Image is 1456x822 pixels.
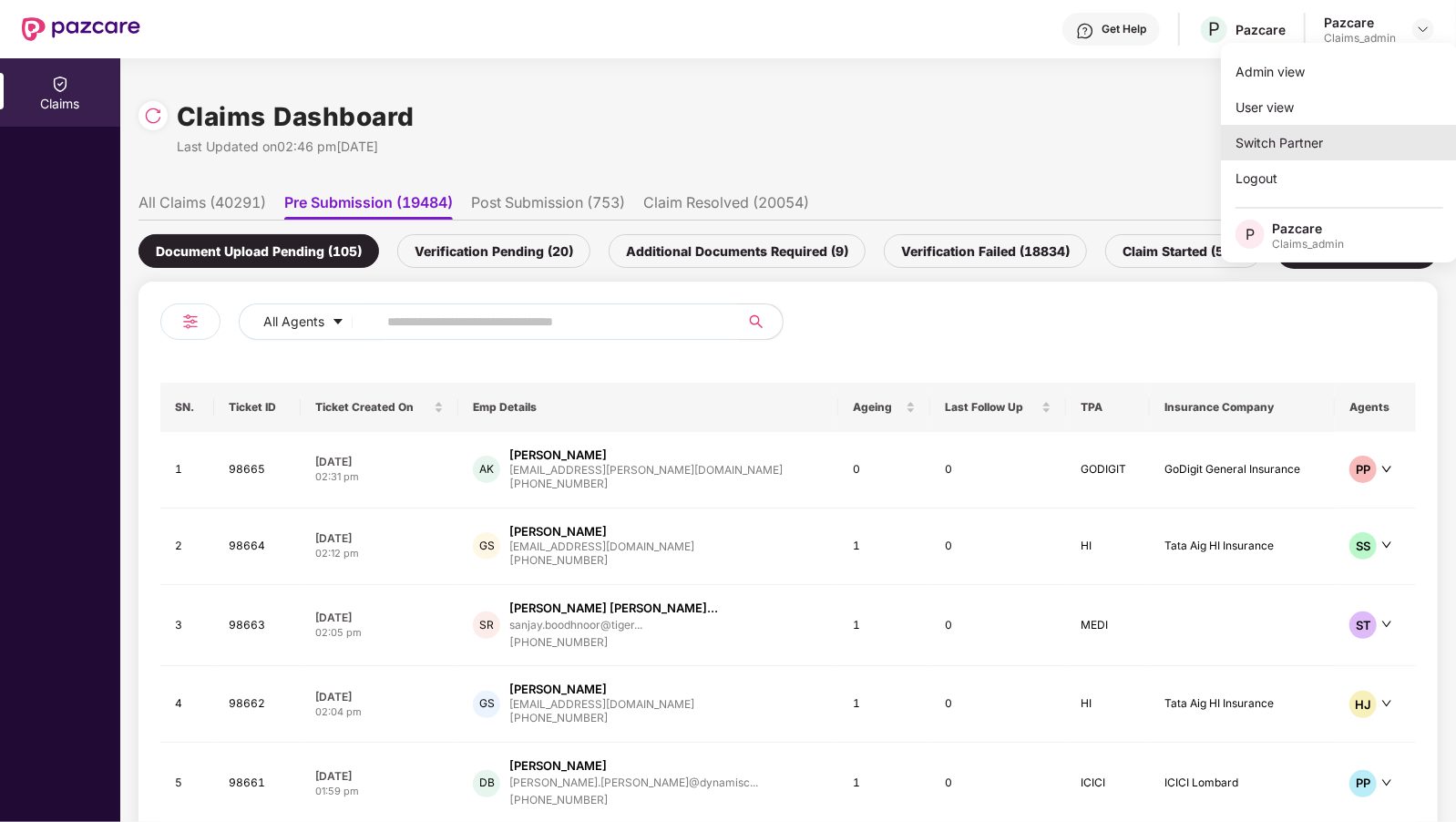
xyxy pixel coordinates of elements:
[930,509,1066,585] td: 0
[509,792,758,809] div: [PHONE_NUMBER]
[1236,21,1286,38] div: Pazcare
[1272,237,1344,252] div: Claims_admin
[1324,31,1396,46] div: Claims_admin
[473,611,500,639] div: SR
[945,400,1038,415] span: Last Follow Up
[1066,383,1150,432] th: TPA
[609,234,866,268] div: Additional Documents Required (9)
[838,383,930,432] th: Ageing
[1208,18,1220,40] span: P
[509,464,783,476] div: [EMAIL_ADDRESS][PERSON_NAME][DOMAIN_NAME]
[315,400,431,415] span: Ticket Created On
[1381,619,1392,630] span: down
[214,432,300,509] td: 98665
[214,585,300,667] td: 98663
[1349,611,1377,639] div: ST
[315,546,445,561] div: 02:12 pm
[473,770,500,797] div: DB
[315,530,445,546] div: [DATE]
[1349,456,1377,483] div: PP
[509,634,718,652] div: [PHONE_NUMBER]
[214,509,300,585] td: 98664
[1076,22,1094,40] img: svg+xml;base64,PHN2ZyBpZD0iSGVscC0zMngzMiIgeG1sbnM9Imh0dHA6Ly93d3cudzMub3JnLzIwMDAvc3ZnIiB3aWR0aD...
[930,432,1066,509] td: 0
[473,691,500,718] div: GS
[315,784,445,799] div: 01:59 pm
[509,600,718,617] div: [PERSON_NAME] [PERSON_NAME]...
[177,97,415,137] h1: Claims Dashboard
[930,666,1066,743] td: 0
[509,698,694,710] div: [EMAIL_ADDRESS][DOMAIN_NAME]
[315,625,445,641] div: 02:05 pm
[1066,509,1150,585] td: HI
[315,469,445,485] div: 02:31 pm
[1066,666,1150,743] td: HI
[1150,509,1335,585] td: Tata Aig HI Insurance
[1066,585,1150,667] td: MEDI
[284,193,453,220] li: Pre Submission (19484)
[315,689,445,704] div: [DATE]
[1150,432,1335,509] td: GoDigit General Insurance
[509,776,758,788] div: [PERSON_NAME].[PERSON_NAME]@dynamisc...
[738,303,784,340] button: search
[1349,770,1377,797] div: PP
[332,315,344,330] span: caret-down
[51,75,69,93] img: svg+xml;base64,PHN2ZyBpZD0iQ2xhaW0iIHhtbG5zPSJodHRwOi8vd3d3LnczLm9yZy8yMDAwL3N2ZyIgd2lkdGg9IjIwIi...
[853,400,902,415] span: Ageing
[177,137,415,157] div: Last Updated on 02:46 pm[DATE]
[509,447,607,464] div: [PERSON_NAME]
[509,710,694,727] div: [PHONE_NUMBER]
[160,585,214,667] td: 3
[315,454,445,469] div: [DATE]
[1381,777,1392,788] span: down
[160,432,214,509] td: 1
[263,312,324,332] span: All Agents
[397,234,590,268] div: Verification Pending (20)
[471,193,625,220] li: Post Submission (753)
[509,476,783,493] div: [PHONE_NUMBER]
[1381,539,1392,550] span: down
[509,619,642,631] div: sanjay.boodhnoor@tiger...
[138,193,266,220] li: All Claims (40291)
[1349,532,1377,560] div: SS
[160,666,214,743] td: 4
[930,585,1066,667] td: 0
[214,383,300,432] th: Ticket ID
[509,757,607,775] div: [PERSON_NAME]
[884,234,1087,268] div: Verification Failed (18834)
[509,681,607,698] div: [PERSON_NAME]
[473,532,500,560] div: GS
[315,610,445,625] div: [DATE]
[144,107,162,125] img: svg+xml;base64,PHN2ZyBpZD0iUmVsb2FkLTMyeDMyIiB4bWxucz0iaHR0cDovL3d3dy53My5vcmcvMjAwMC9zdmciIHdpZH...
[509,552,694,570] div: [PHONE_NUMBER]
[509,523,607,540] div: [PERSON_NAME]
[1416,22,1430,36] img: svg+xml;base64,PHN2ZyBpZD0iRHJvcGRvd24tMzJ4MzIiIHhtbG5zPSJodHRwOi8vd3d3LnczLm9yZy8yMDAwL3N2ZyIgd2...
[160,509,214,585] td: 2
[473,456,500,483] div: AK
[160,383,214,432] th: SN.
[838,666,930,743] td: 1
[239,303,384,340] button: All Agentscaret-down
[1349,691,1377,718] div: HJ
[1150,666,1335,743] td: Tata Aig HI Insurance
[1335,383,1416,432] th: Agents
[214,666,300,743] td: 98662
[1324,14,1396,31] div: Pazcare
[1105,234,1262,268] div: Claim Started (516)
[1246,223,1255,245] span: P
[1381,698,1392,709] span: down
[22,17,140,41] img: New Pazcare Logo
[643,193,809,220] li: Claim Resolved (20054)
[1381,464,1392,475] span: down
[838,585,930,667] td: 1
[838,509,930,585] td: 1
[838,432,930,509] td: 0
[1150,383,1335,432] th: Insurance Company
[1066,432,1150,509] td: GODIGIT
[138,234,379,268] div: Document Upload Pending (105)
[1272,220,1344,237] div: Pazcare
[738,314,774,329] span: search
[458,383,838,432] th: Emp Details
[179,311,201,333] img: svg+xml;base64,PHN2ZyB4bWxucz0iaHR0cDovL3d3dy53My5vcmcvMjAwMC9zdmciIHdpZHRoPSIyNCIgaGVpZ2h0PSIyNC...
[301,383,459,432] th: Ticket Created On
